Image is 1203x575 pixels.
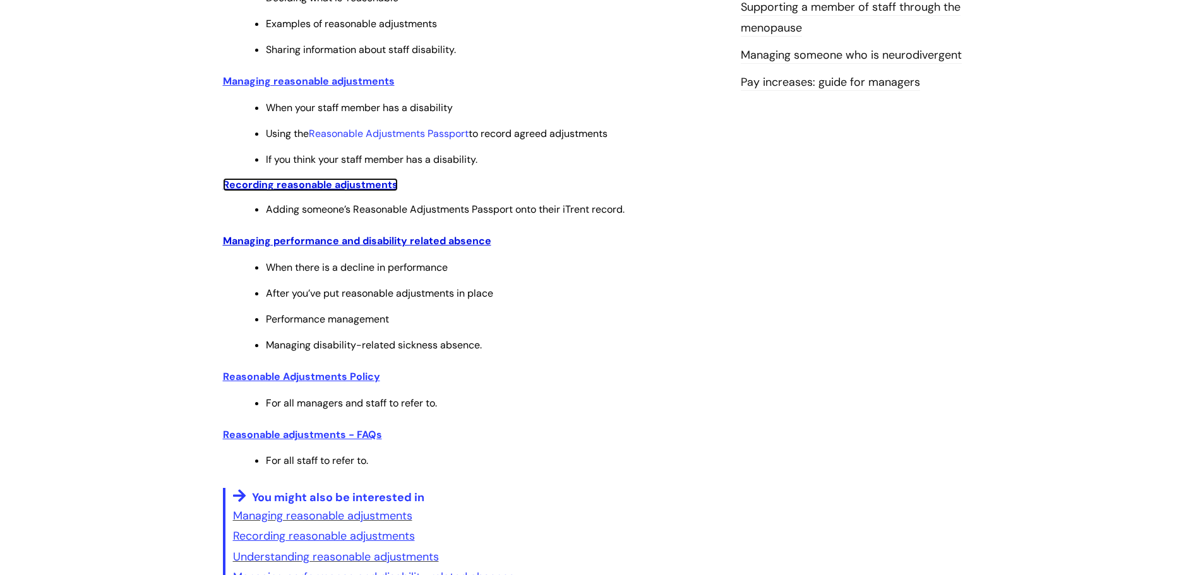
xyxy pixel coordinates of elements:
span: When your staff member has a disability [266,101,453,114]
a: Reasonable Adjustments Passport [309,127,469,140]
a: Recording reasonable adjustments [233,528,415,543]
a: Managing performance and disability related absence [223,234,491,247]
a: Pay increases: guide for managers [741,74,920,91]
a: Reasonable Adjustments Policy [223,370,380,383]
span: Using the to record agreed adjustments [266,127,607,140]
span: Performance management [266,312,389,326]
a: Recording reasonable adjustments [223,178,398,191]
a: Managing reasonable adjustments [223,74,395,88]
span: Sharing information about staff disability. [266,43,456,56]
a: Understanding reasonable adjustments [233,549,439,564]
a: Managing someone who is neurodivergent [741,47,962,64]
a: Reasonable adjustments - FAQs [223,428,382,441]
span: If you think your staff member has a disability. [266,153,477,166]
a: Managing reasonable adjustments [233,508,412,523]
span: After you’ve put reasonable adjustments in place [266,287,493,300]
span: Examples of reasonable adjustments [266,17,437,30]
span: When there is a decline in performance [266,261,448,274]
span: For all managers and staff to refer to. [266,396,437,410]
span: Adding someone’s Reasonable Adjustments Passport onto their iTrent record. [266,203,625,216]
span: Managing disability-related sickness absence. [266,338,482,352]
span: You might also be interested in [252,490,424,505]
span: For all staff to refer to. [266,454,368,467]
